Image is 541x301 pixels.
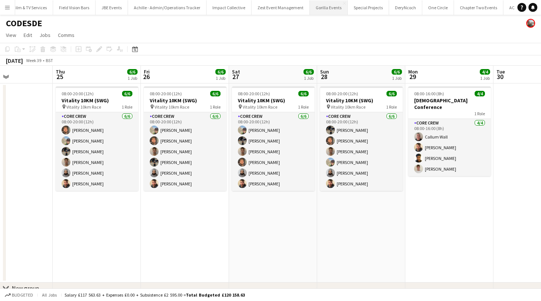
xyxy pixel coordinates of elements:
button: Budgeted [4,291,34,299]
span: Vitality 10km Race [331,104,365,110]
span: 25 [55,72,65,81]
span: 6/6 [392,69,402,75]
span: 08:00-20:00 (12h) [238,91,270,96]
app-card-role: Core Crew4/408:00-16:00 (8h)Callum Wall[PERSON_NAME][PERSON_NAME][PERSON_NAME] [408,119,491,176]
a: Jobs [37,30,53,40]
app-card-role: Core Crew6/608:00-20:00 (12h)[PERSON_NAME][PERSON_NAME][PERSON_NAME][PERSON_NAME][PERSON_NAME][PE... [232,112,315,191]
span: Week 39 [24,58,43,63]
app-card-role: Core Crew6/608:00-20:00 (12h)[PERSON_NAME][PERSON_NAME][PERSON_NAME][PERSON_NAME][PERSON_NAME][PE... [320,112,403,191]
h1: CODESDE [6,18,42,29]
a: Comms [55,30,77,40]
span: Budgeted [12,293,33,298]
span: 6/6 [298,91,309,96]
span: 08:00-16:00 (8h) [414,91,444,96]
span: 1 Role [210,104,221,110]
span: 1 Role [386,104,397,110]
span: Jobs [39,32,51,38]
app-card-role: Core Crew6/608:00-20:00 (12h)[PERSON_NAME][PERSON_NAME][PERSON_NAME][PERSON_NAME][PERSON_NAME][PE... [144,112,226,191]
button: Gorilla Events [310,0,348,15]
span: 08:00-20:00 (12h) [326,91,358,96]
span: Total Budgeted £120 158.63 [186,292,245,298]
span: 4/4 [475,91,485,96]
div: 1 Job [304,75,313,81]
span: Sat [232,68,240,75]
span: 28 [319,72,329,81]
span: Edit [24,32,32,38]
div: [DATE] [6,57,23,64]
button: JBE Events [96,0,128,15]
button: ACP Events [503,0,536,15]
div: 1 Job [216,75,225,81]
span: All jobs [41,292,58,298]
span: Vitality 10km Race [155,104,189,110]
button: Chapter Two Events [454,0,503,15]
a: Edit [21,30,35,40]
app-job-card: 08:00-16:00 (8h)4/4[DEMOGRAPHIC_DATA] Conference1 RoleCore Crew4/408:00-16:00 (8h)Callum Wall[PER... [408,86,491,176]
span: 08:00-20:00 (12h) [62,91,94,96]
span: 6/6 [122,91,132,96]
div: New group [12,284,39,292]
span: 29 [407,72,418,81]
app-user-avatar: Jordan Curtis [526,19,535,28]
h3: [DEMOGRAPHIC_DATA] Conference [408,97,491,110]
h3: Vitality 10KM (SWG) [320,97,403,104]
div: Salary £117 563.63 + Expenses £0.00 + Subsistence £2 595.00 = [65,292,245,298]
span: 4/4 [480,69,490,75]
button: Achille - Admin/Operations Tracker [128,0,207,15]
span: 30 [495,72,505,81]
button: One Circle [422,0,454,15]
span: Fri [144,68,150,75]
span: Tue [496,68,505,75]
span: 08:00-20:00 (12h) [150,91,182,96]
app-job-card: 08:00-20:00 (12h)6/6Vitality 10KM (SWG) Vitality 10km Race1 RoleCore Crew6/608:00-20:00 (12h)[PER... [232,86,315,191]
span: Vitality 10km Race [66,104,101,110]
h3: Vitality 10KM (SWG) [56,97,138,104]
span: Comms [58,32,74,38]
span: Sun [320,68,329,75]
span: Vitality 10km Race [243,104,277,110]
span: 1 Role [298,104,309,110]
span: 1 Role [474,111,485,116]
button: Zest Event Management [252,0,310,15]
button: Field Vision Bars [53,0,96,15]
span: Mon [408,68,418,75]
div: 1 Job [392,75,402,81]
button: DeryNcoch [389,0,422,15]
div: BST [46,58,53,63]
button: Special Projects [348,0,389,15]
h3: Vitality 10KM (SWG) [232,97,315,104]
span: 27 [231,72,240,81]
app-job-card: 08:00-20:00 (12h)6/6Vitality 10KM (SWG) Vitality 10km Race1 RoleCore Crew6/608:00-20:00 (12h)[PER... [320,86,403,191]
a: View [3,30,19,40]
span: 6/6 [386,91,397,96]
span: 6/6 [304,69,314,75]
span: View [6,32,16,38]
app-job-card: 08:00-20:00 (12h)6/6Vitality 10KM (SWG) Vitality 10km Race1 RoleCore Crew6/608:00-20:00 (12h)[PER... [144,86,226,191]
span: 26 [143,72,150,81]
button: Film & TV Services [7,0,53,15]
span: 6/6 [127,69,138,75]
span: 6/6 [210,91,221,96]
button: Impact Collective [207,0,252,15]
span: 6/6 [215,69,226,75]
span: 1 Role [122,104,132,110]
h3: Vitality 10KM (SWG) [144,97,226,104]
div: 1 Job [480,75,490,81]
span: Thu [56,68,65,75]
app-card-role: Core Crew6/608:00-20:00 (12h)[PERSON_NAME][PERSON_NAME][PERSON_NAME][PERSON_NAME][PERSON_NAME][PE... [56,112,138,191]
app-job-card: 08:00-20:00 (12h)6/6Vitality 10KM (SWG) Vitality 10km Race1 RoleCore Crew6/608:00-20:00 (12h)[PER... [56,86,138,191]
div: 1 Job [128,75,137,81]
